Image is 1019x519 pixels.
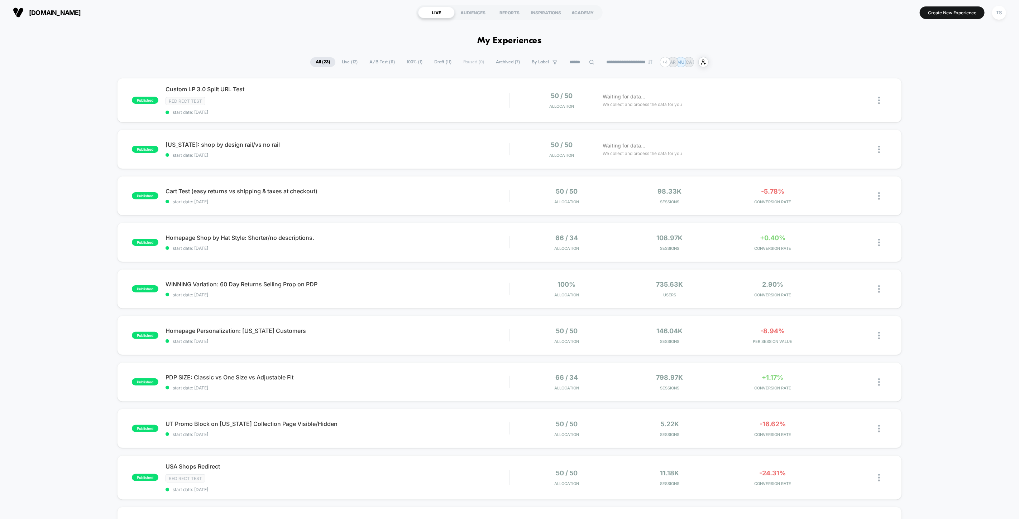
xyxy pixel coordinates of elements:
span: start date: [DATE] [166,339,509,344]
span: WINNING Variation: 60 Day Returns Selling Prop on PDP [166,281,509,288]
span: start date: [DATE] [166,110,509,115]
div: AUDIENCES [455,7,491,18]
span: 50 / 50 [556,469,578,477]
img: close [878,239,880,246]
span: start date: [DATE] [166,152,509,158]
span: start date: [DATE] [166,199,509,204]
div: INSPIRATIONS [528,7,564,18]
span: All ( 23 ) [310,57,335,67]
span: 735.63k [656,281,683,288]
span: start date: [DATE] [166,385,509,391]
span: published [132,97,158,104]
span: 100% ( 1 ) [401,57,428,67]
span: We collect and process the data for you [603,150,682,157]
span: 50 / 50 [556,420,578,428]
span: CONVERSION RATE [723,246,823,251]
span: CONVERSION RATE [723,481,823,486]
span: Archived ( 7 ) [491,57,525,67]
div: REPORTS [491,7,528,18]
span: 66 / 34 [555,234,578,242]
span: start date: [DATE] [166,246,509,251]
span: Sessions [620,199,719,204]
span: published [132,332,158,339]
span: USA Shops Redirect [166,463,509,470]
span: Custom LP 3.0 Split URL Test [166,86,509,93]
span: Homepage Shop by Hat Style: Shorter/no descriptions. [166,234,509,241]
span: Sessions [620,385,719,391]
span: Allocation [554,339,579,344]
span: Live ( 12 ) [336,57,363,67]
span: 100% [558,281,576,288]
p: AR [670,59,676,65]
img: close [878,474,880,481]
span: Redirect Test [166,474,205,482]
span: published [132,239,158,246]
div: ACADEMY [564,7,601,18]
span: We collect and process the data for you [603,101,682,108]
span: [DOMAIN_NAME] [29,9,81,16]
button: TS [990,5,1008,20]
span: Cart Test (easy returns vs shipping & taxes at checkout) [166,188,509,195]
span: +0.40% [760,234,785,242]
span: -16.62% [760,420,786,428]
span: +1.17% [762,374,784,381]
span: Sessions [620,481,719,486]
span: Allocation [549,153,574,158]
span: published [132,285,158,292]
img: close [878,378,880,386]
span: -8.94% [761,327,785,335]
span: 50 / 50 [551,92,573,100]
img: close [878,285,880,293]
span: start date: [DATE] [166,432,509,437]
span: By Label [532,59,549,65]
span: published [132,425,158,432]
button: Create New Experience [920,6,985,19]
span: published [132,378,158,385]
span: Allocation [554,292,579,297]
span: published [132,474,158,481]
span: 66 / 34 [555,374,578,381]
span: 5.22k [660,420,679,428]
p: CA [686,59,692,65]
span: UT Promo Block on [US_STATE] Collection Page Visible/Hidden [166,420,509,427]
span: 50 / 50 [556,188,578,195]
span: Homepage Personalization: [US_STATE] Customers [166,327,509,334]
span: Sessions [620,246,719,251]
span: Allocation [549,104,574,109]
span: CONVERSION RATE [723,199,823,204]
span: A/B Test ( 11 ) [364,57,400,67]
span: PER SESSION VALUE [723,339,823,344]
span: Allocation [554,481,579,486]
span: Allocation [554,385,579,391]
span: Allocation [554,199,579,204]
div: LIVE [418,7,455,18]
button: [DOMAIN_NAME] [11,7,83,18]
span: published [132,192,158,199]
span: start date: [DATE] [166,292,509,297]
span: Waiting for data... [603,142,645,150]
span: -5.78% [761,188,784,195]
img: close [878,332,880,339]
span: [US_STATE]: shop by design rail/vs no rail [166,141,509,148]
span: Draft ( 11 ) [429,57,457,67]
span: 11.18k [660,469,679,477]
span: 108.97k [657,234,683,242]
span: published [132,146,158,153]
img: Visually logo [13,7,24,18]
span: PDP SIZE: Classic vs One Size vs Adjustable Fit [166,374,509,381]
img: close [878,425,880,432]
span: Redirect Test [166,97,205,105]
h1: My Experiences [478,36,542,46]
div: TS [992,6,1006,20]
span: Waiting for data... [603,93,645,101]
span: CONVERSION RATE [723,385,823,391]
span: 50 / 50 [551,141,573,149]
span: 146.04k [657,327,683,335]
span: Sessions [620,432,719,437]
span: 98.33k [658,188,682,195]
span: 50 / 50 [556,327,578,335]
span: Sessions [620,339,719,344]
img: close [878,97,880,104]
img: close [878,192,880,200]
span: Users [620,292,719,297]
